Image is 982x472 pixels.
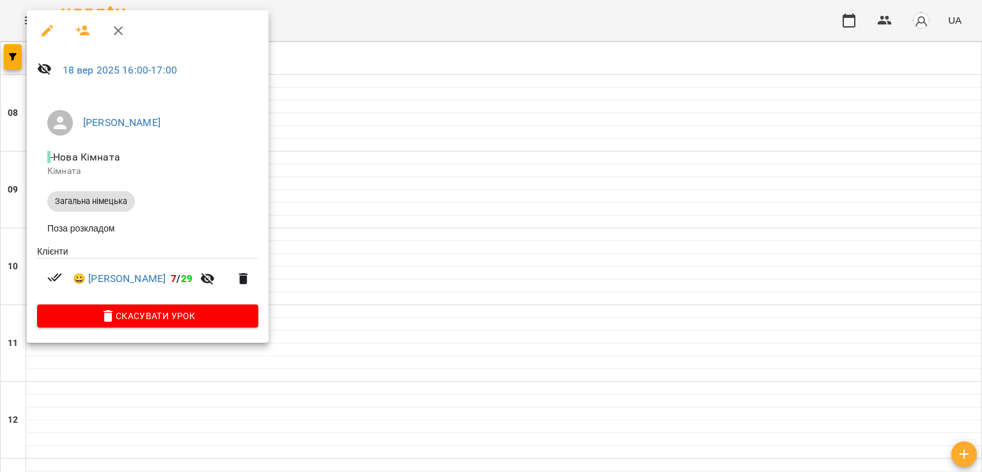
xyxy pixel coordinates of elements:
[37,304,258,327] button: Скасувати Урок
[63,64,177,76] a: 18 вер 2025 16:00-17:00
[181,272,192,285] span: 29
[37,217,258,240] li: Поза розкладом
[171,272,176,285] span: 7
[171,272,192,285] b: /
[47,165,248,178] p: Кімната
[37,245,258,304] ul: Клієнти
[47,308,248,324] span: Скасувати Урок
[83,116,160,129] a: [PERSON_NAME]
[47,270,63,285] svg: Візит сплачено
[47,196,135,207] span: Загальна німецька
[47,151,123,163] span: - Нова Кімната
[73,271,166,287] a: 😀 [PERSON_NAME]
